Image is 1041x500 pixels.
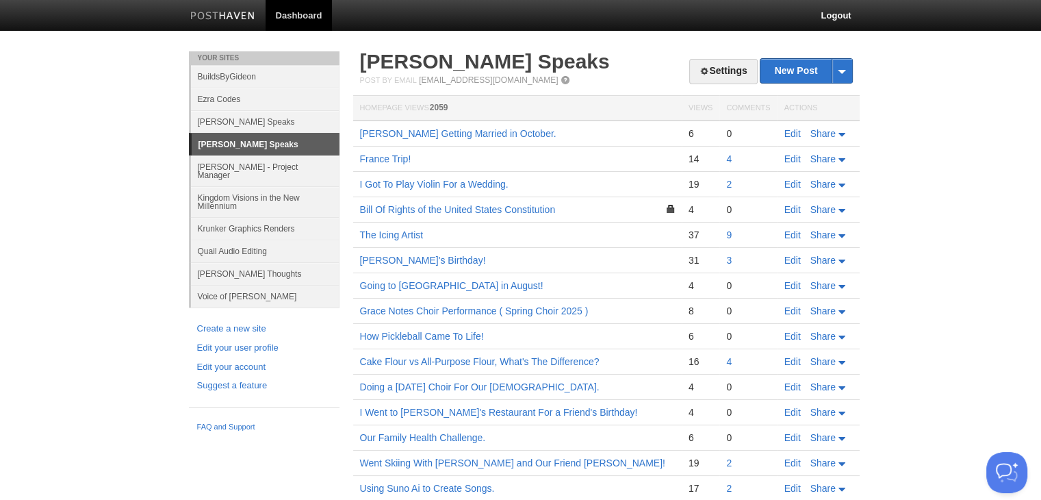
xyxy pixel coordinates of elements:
img: Posthaven-bar [190,12,255,22]
span: Share [810,179,836,190]
a: I Got To Play Violin For a Wedding. [360,179,509,190]
a: Edit [784,255,801,266]
th: Actions [777,96,860,121]
a: Edit [784,458,801,468]
a: [PERSON_NAME] Speaks [360,50,610,73]
div: 4 [689,203,712,216]
div: 0 [726,381,770,393]
span: Share [810,331,836,342]
span: Share [810,229,836,240]
div: 6 [689,127,712,140]
a: Our Family Health Challenge. [360,432,486,443]
a: Create a new site [197,322,331,336]
th: Comments [719,96,777,121]
a: Bill Of Rights of the United States Constitution [360,204,556,215]
a: Edit [784,128,801,139]
a: Kingdom Visions in the New Millennium [191,186,339,217]
a: 2 [726,483,732,494]
a: Edit [784,280,801,291]
a: Using Suno Ai to Create Songs. [360,483,495,494]
span: Share [810,356,836,367]
a: [PERSON_NAME] - Project Manager [191,155,339,186]
span: Share [810,407,836,418]
span: Share [810,305,836,316]
div: 0 [726,406,770,418]
a: 4 [726,356,732,367]
div: 6 [689,432,712,444]
span: Share [810,483,836,494]
a: Grace Notes Choir Performance ( Spring Choir 2025 ) [360,305,589,316]
th: Homepage Views [353,96,682,121]
div: 14 [689,153,712,165]
a: Cake Flour vs All-Purpose Flour, What's The Difference? [360,356,600,367]
a: BuildsByGideon [191,65,339,88]
a: New Post [760,59,851,83]
a: Ezra Codes [191,88,339,110]
span: Share [810,432,836,443]
a: Edit [784,305,801,316]
a: FAQ and Support [197,421,331,434]
a: 2 [726,179,732,190]
div: 37 [689,229,712,241]
span: Share [810,458,836,468]
a: France Trip! [360,153,411,164]
div: 17 [689,482,712,495]
span: Post by Email [360,76,417,84]
a: Going to [GEOGRAPHIC_DATA] in August! [360,280,543,291]
div: 19 [689,178,712,190]
span: Share [810,382,836,392]
th: Views [682,96,719,121]
a: [EMAIL_ADDRESS][DOMAIN_NAME] [419,75,558,85]
div: 0 [726,330,770,342]
div: 0 [726,203,770,216]
div: 4 [689,406,712,418]
div: 8 [689,305,712,317]
a: Settings [689,59,757,84]
div: 0 [726,127,770,140]
div: 6 [689,330,712,342]
a: Edit your user profile [197,341,331,355]
div: 16 [689,355,712,368]
div: 4 [689,381,712,393]
a: Edit [784,356,801,367]
div: 0 [726,305,770,317]
a: The Icing Artist [360,229,424,240]
a: [PERSON_NAME] Getting Married in October. [360,128,556,139]
a: Went Skiing With [PERSON_NAME] and Our Friend [PERSON_NAME]! [360,458,665,468]
span: Share [810,204,836,215]
a: How Pickleball Came To Life! [360,331,484,342]
a: Edit [784,153,801,164]
a: [PERSON_NAME] Speaks [191,110,339,133]
a: Quail Audio Editing [191,240,339,262]
a: Edit [784,382,801,392]
span: Share [810,255,836,266]
a: Edit [784,483,801,494]
a: [PERSON_NAME] Thoughts [191,262,339,285]
div: 0 [726,279,770,292]
div: 31 [689,254,712,266]
span: 2059 [430,103,448,112]
li: Your Sites [189,51,339,65]
a: 2 [726,458,732,468]
a: [PERSON_NAME] Speaks [192,134,339,155]
div: 19 [689,457,712,469]
a: Krunker Graphics Renders [191,217,339,240]
a: Edit [784,407,801,418]
a: 4 [726,153,732,164]
a: Edit [784,229,801,240]
span: Share [810,128,836,139]
a: Edit [784,179,801,190]
a: I Went to [PERSON_NAME]'s Restaurant For a Friend's Birthday! [360,407,638,418]
a: Doing a [DATE] Choir For Our [DEMOGRAPHIC_DATA]. [360,382,600,392]
a: Edit [784,432,801,443]
a: 9 [726,229,732,240]
span: Share [810,153,836,164]
a: Voice of [PERSON_NAME] [191,285,339,308]
a: Edit [784,331,801,342]
a: 3 [726,255,732,266]
a: Edit your account [197,360,331,375]
span: Share [810,280,836,291]
iframe: Help Scout Beacon - Open [986,452,1027,493]
a: Edit [784,204,801,215]
div: 4 [689,279,712,292]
